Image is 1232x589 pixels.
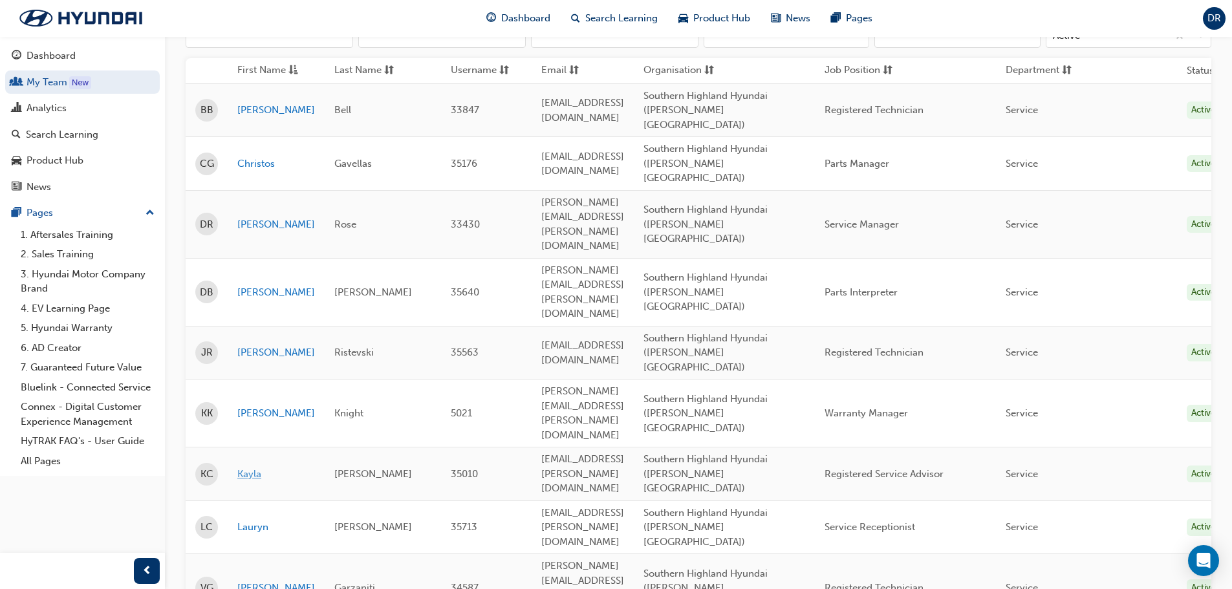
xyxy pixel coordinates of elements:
[541,97,624,123] span: [EMAIL_ADDRESS][DOMAIN_NAME]
[26,127,98,142] div: Search Learning
[12,103,21,114] span: chart-icon
[643,143,768,184] span: Southern Highland Hyundai ([PERSON_NAME][GEOGRAPHIC_DATA])
[1187,344,1220,361] div: Active
[825,521,915,533] span: Service Receptionist
[5,41,160,201] button: DashboardMy TeamAnalyticsSearch LearningProduct HubNews
[541,151,624,177] span: [EMAIL_ADDRESS][DOMAIN_NAME]
[334,63,382,79] span: Last Name
[541,264,624,320] span: [PERSON_NAME][EMAIL_ADDRESS][PERSON_NAME][DOMAIN_NAME]
[16,318,160,338] a: 5. Hyundai Warranty
[27,153,83,168] div: Product Hub
[451,219,480,230] span: 33430
[237,467,315,482] a: Kayla
[5,70,160,94] a: My Team
[334,104,351,116] span: Bell
[384,63,394,79] span: sorting-icon
[825,63,896,79] button: Job Positionsorting-icon
[16,358,160,378] a: 7. Guaranteed Future Value
[825,219,899,230] span: Service Manager
[1006,407,1038,419] span: Service
[237,217,315,232] a: [PERSON_NAME]
[541,385,624,441] span: [PERSON_NAME][EMAIL_ADDRESS][PERSON_NAME][DOMAIN_NAME]
[825,407,908,419] span: Warranty Manager
[1187,216,1220,233] div: Active
[5,149,160,173] a: Product Hub
[541,339,624,366] span: [EMAIL_ADDRESS][DOMAIN_NAME]
[5,201,160,225] button: Pages
[1187,155,1220,173] div: Active
[334,407,363,419] span: Knight
[237,285,315,300] a: [PERSON_NAME]
[451,468,478,480] span: 35010
[200,156,214,171] span: CG
[451,407,472,419] span: 5021
[16,338,160,358] a: 6. AD Creator
[27,180,51,195] div: News
[16,264,160,299] a: 3. Hyundai Motor Company Brand
[704,63,714,79] span: sorting-icon
[1006,63,1077,79] button: Departmentsorting-icon
[12,182,21,193] span: news-icon
[541,197,624,252] span: [PERSON_NAME][EMAIL_ADDRESS][PERSON_NAME][DOMAIN_NAME]
[668,5,761,32] a: car-iconProduct Hub
[200,520,213,535] span: LC
[1187,284,1220,301] div: Active
[1187,63,1214,78] th: Status
[451,286,479,298] span: 35640
[12,155,21,167] span: car-icon
[6,5,155,32] img: Trak
[1006,63,1059,79] span: Department
[643,393,768,434] span: Southern Highland Hyundai ([PERSON_NAME][GEOGRAPHIC_DATA])
[825,286,898,298] span: Parts Interpreter
[16,397,160,431] a: Connex - Digital Customer Experience Management
[451,104,479,116] span: 33847
[237,345,315,360] a: [PERSON_NAME]
[451,63,522,79] button: Usernamesorting-icon
[12,208,21,219] span: pages-icon
[334,63,405,79] button: Last Namesorting-icon
[27,206,53,220] div: Pages
[451,158,477,169] span: 35176
[16,244,160,264] a: 2. Sales Training
[643,507,768,548] span: Southern Highland Hyundai ([PERSON_NAME][GEOGRAPHIC_DATA])
[12,77,21,89] span: people-icon
[12,129,21,141] span: search-icon
[334,219,356,230] span: Rose
[201,345,213,360] span: JR
[12,50,21,62] span: guage-icon
[1006,347,1038,358] span: Service
[643,272,768,312] span: Southern Highland Hyundai ([PERSON_NAME][GEOGRAPHIC_DATA])
[771,10,781,27] span: news-icon
[16,431,160,451] a: HyTRAK FAQ's - User Guide
[288,63,298,79] span: asc-icon
[237,103,315,118] a: [PERSON_NAME]
[1207,11,1221,26] span: DR
[5,96,160,120] a: Analytics
[476,5,561,32] a: guage-iconDashboard
[334,347,374,358] span: Ristevski
[643,204,768,244] span: Southern Highland Hyundai ([PERSON_NAME][GEOGRAPHIC_DATA])
[1187,466,1220,483] div: Active
[200,467,213,482] span: KC
[27,101,67,116] div: Analytics
[825,347,924,358] span: Registered Technician
[142,563,152,579] span: prev-icon
[643,332,768,373] span: Southern Highland Hyundai ([PERSON_NAME][GEOGRAPHIC_DATA])
[200,217,213,232] span: DR
[821,5,883,32] a: pages-iconPages
[334,468,412,480] span: [PERSON_NAME]
[334,286,412,298] span: [PERSON_NAME]
[5,175,160,199] a: News
[334,158,372,169] span: Gavellas
[1006,219,1038,230] span: Service
[585,11,658,26] span: Search Learning
[1006,468,1038,480] span: Service
[571,10,580,27] span: search-icon
[334,521,412,533] span: [PERSON_NAME]
[643,63,702,79] span: Organisation
[825,468,944,480] span: Registered Service Advisor
[1062,63,1072,79] span: sorting-icon
[146,205,155,222] span: up-icon
[200,285,213,300] span: DB
[69,76,91,89] div: Tooltip anchor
